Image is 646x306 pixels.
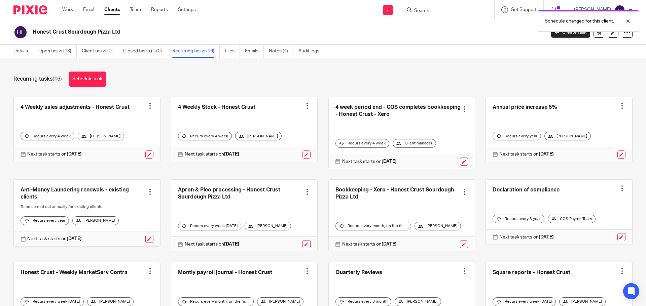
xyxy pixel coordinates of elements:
p: Next task starts on [185,241,239,248]
img: svg%3E [13,25,28,39]
div: [PERSON_NAME] [559,297,606,306]
img: Pixie [13,5,47,14]
div: Recurs every 3 year [493,215,544,223]
div: COS Payroll Team [548,215,596,223]
strong: [DATE] [539,152,554,157]
h1: Recurring tasks [13,76,62,83]
strong: [DATE] [539,235,554,239]
a: Work [62,6,73,13]
a: Settings [178,6,196,13]
strong: [DATE] [224,152,239,157]
div: [PERSON_NAME] [245,222,291,230]
a: Open tasks (13) [38,45,77,58]
div: [PERSON_NAME] [235,132,282,140]
a: Client tasks (0) [82,45,118,58]
div: Recurs every 3 month [335,297,391,306]
a: Email [83,6,94,13]
div: [PERSON_NAME] [72,216,119,225]
a: Reports [151,6,168,13]
div: [PERSON_NAME] [78,132,124,140]
div: Recurs every month, on the first workday [178,297,254,306]
strong: [DATE] [224,242,239,247]
strong: [DATE] [382,242,397,247]
div: [PERSON_NAME] [415,222,461,230]
a: Audit logs [298,45,324,58]
div: Recurs every week [DATE] [178,222,241,230]
strong: [DATE] [382,159,397,164]
div: Recurs every week [DATE] [493,297,556,306]
div: Client manager [393,139,436,148]
p: Next task starts on [342,241,397,248]
h2: Honest Crust Sourdough Pizza Ltd [33,29,439,36]
div: Recurs every month, on the first [DATE] [335,222,411,230]
a: Files [225,45,240,58]
a: Recurring tasks (16) [172,45,220,58]
div: [PERSON_NAME] [395,297,441,306]
a: Schedule task [69,72,106,87]
p: Next task starts on [342,158,397,165]
div: [PERSON_NAME] [87,297,134,306]
a: Team [130,6,141,13]
div: Recurs every 4 week [335,139,389,148]
span: (16) [52,76,62,82]
div: Recurs every year [21,216,69,225]
a: Details [13,45,33,58]
div: [PERSON_NAME] [257,297,303,306]
div: Recurs every year [493,132,541,140]
p: Next task starts on [27,235,82,242]
a: Create task [551,27,590,38]
div: Recurs every week [DATE] [21,297,84,306]
a: Emails [245,45,264,58]
strong: [DATE] [67,236,82,241]
a: Closed tasks (170) [123,45,167,58]
strong: [DATE] [67,152,82,157]
p: Schedule changed for this client. [545,18,614,25]
p: Next task starts on [499,151,554,158]
p: Next task starts on [499,234,554,241]
a: Notes (4) [269,45,293,58]
p: Next task starts on [185,151,239,158]
div: [PERSON_NAME] [544,132,591,140]
div: Recurs every 4 week [178,132,232,140]
p: Next task starts on [27,151,82,158]
img: svg%3E [614,5,625,15]
a: Clients [104,6,120,13]
div: Recurs every 4 week [21,132,74,140]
